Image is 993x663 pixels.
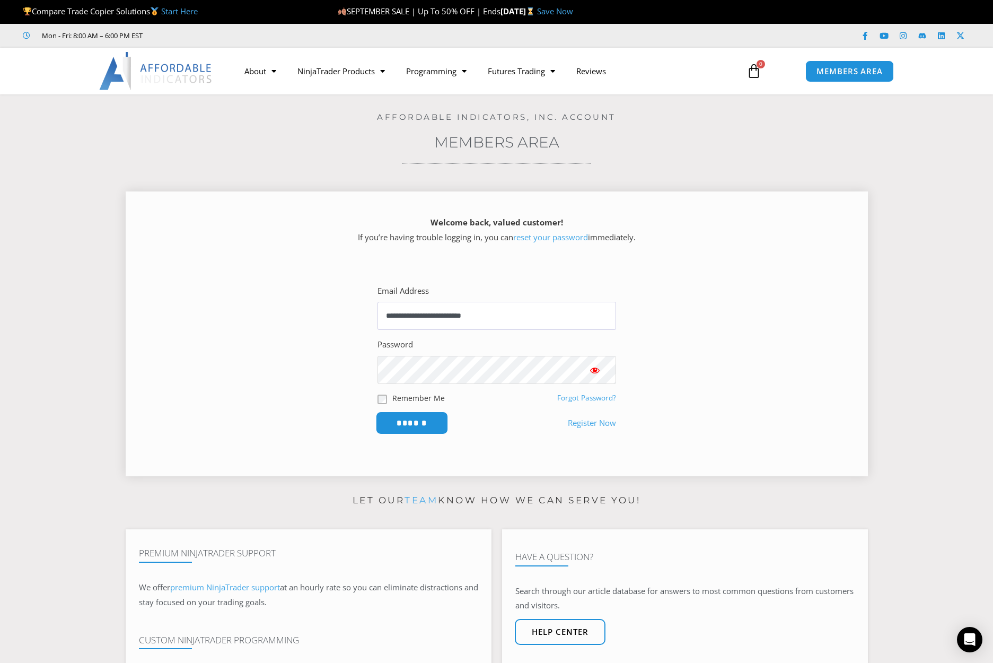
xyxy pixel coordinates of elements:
[805,60,894,82] a: MEMBERS AREA
[568,416,616,431] a: Register Now
[23,6,198,16] span: Compare Trade Copier Solutions
[537,6,573,16] a: Save Now
[515,552,855,562] h4: Have A Question?
[574,356,616,384] button: Show password
[392,392,445,404] label: Remember Me
[513,232,588,242] a: reset your password
[157,30,317,41] iframe: Customer reviews powered by Trustpilot
[532,628,588,636] span: Help center
[396,59,477,83] a: Programming
[139,635,478,645] h4: Custom NinjaTrader Programming
[161,6,198,16] a: Start Here
[515,619,605,645] a: Help center
[338,7,346,15] img: 🍂
[23,7,31,15] img: 🏆
[816,67,883,75] span: MEMBERS AREA
[234,59,287,83] a: About
[170,582,280,592] a: premium NinjaTrader support
[500,6,537,16] strong: [DATE]
[39,29,143,42] span: Mon - Fri: 8:00 AM – 6:00 PM EST
[377,112,616,122] a: Affordable Indicators, Inc. Account
[757,60,765,68] span: 0
[234,59,734,83] nav: Menu
[731,56,777,86] a: 0
[557,393,616,403] a: Forgot Password?
[377,284,429,299] label: Email Address
[151,7,159,15] img: 🥇
[957,627,982,652] div: Open Intercom Messenger
[287,59,396,83] a: NinjaTrader Products
[139,548,478,559] h4: Premium NinjaTrader Support
[126,492,868,509] p: Let our know how we can serve you!
[338,6,500,16] span: SEPTEMBER SALE | Up To 50% OFF | Ends
[515,584,855,614] p: Search through our article database for answers to most common questions from customers and visit...
[430,217,563,228] strong: Welcome back, valued customer!
[377,337,413,352] label: Password
[144,215,849,245] p: If you’re having trouble logging in, you can immediately.
[99,52,213,90] img: LogoAI | Affordable Indicators – NinjaTrader
[434,133,559,151] a: Members Area
[405,495,438,505] a: team
[526,7,534,15] img: ⌛
[566,59,617,83] a: Reviews
[139,582,170,592] span: We offer
[477,59,566,83] a: Futures Trading
[139,582,478,607] span: at an hourly rate so you can eliminate distractions and stay focused on your trading goals.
